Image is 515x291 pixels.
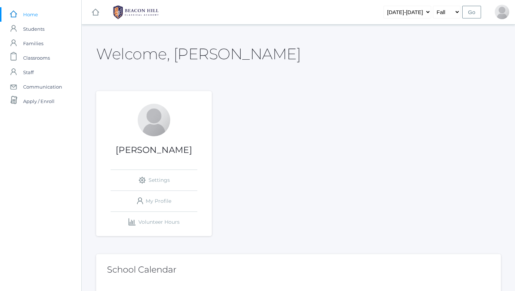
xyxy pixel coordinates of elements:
span: Apply / Enroll [23,94,55,108]
input: Go [462,6,481,18]
div: Lydia Chaffin [495,5,509,19]
span: Classrooms [23,51,50,65]
span: Students [23,22,44,36]
img: BHCALogos-05-308ed15e86a5a0abce9b8dd61676a3503ac9727e845dece92d48e8588c001991.png [109,3,163,21]
h1: [PERSON_NAME] [96,145,212,155]
span: Home [23,7,38,22]
h2: School Calendar [107,265,490,274]
h2: Welcome, [PERSON_NAME] [96,46,301,62]
span: Families [23,36,43,51]
a: Settings [111,170,197,191]
a: Volunteer Hours [111,212,197,232]
span: Staff [23,65,34,80]
div: Lydia Chaffin [138,104,170,136]
a: My Profile [111,191,197,211]
span: Communication [23,80,62,94]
